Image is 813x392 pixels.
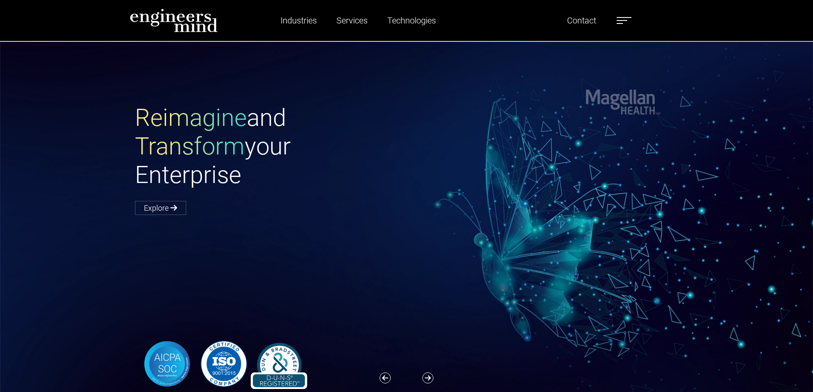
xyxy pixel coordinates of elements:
[135,339,312,389] img: banner-logo
[384,11,439,30] a: Technologies
[564,11,600,30] a: Contact
[135,104,406,190] h1: and your Enterprise
[135,104,247,132] span: Reimagine
[135,201,186,215] a: Explore
[135,132,245,160] span: Transform
[130,9,218,32] img: logo
[333,11,371,30] a: Services
[277,11,320,30] a: Industries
